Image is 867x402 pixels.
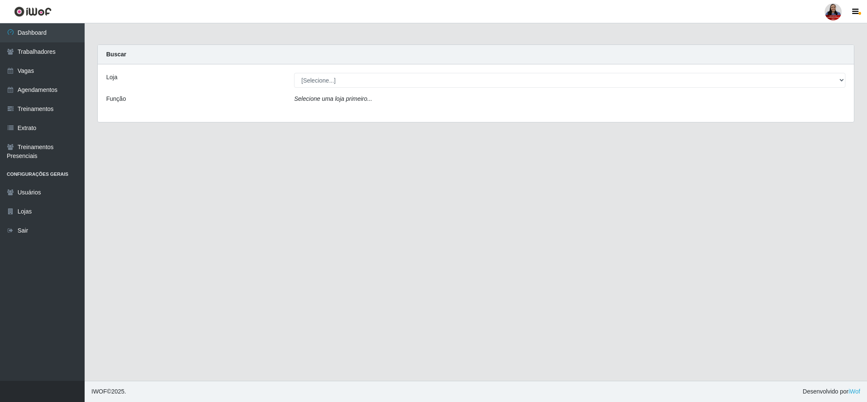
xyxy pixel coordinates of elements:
[14,6,52,17] img: CoreUI Logo
[106,94,126,103] label: Função
[106,73,117,82] label: Loja
[294,95,372,102] i: Selecione uma loja primeiro...
[803,387,860,396] span: Desenvolvido por
[106,51,126,58] strong: Buscar
[91,388,107,395] span: IWOF
[848,388,860,395] a: iWof
[91,387,126,396] span: © 2025 .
